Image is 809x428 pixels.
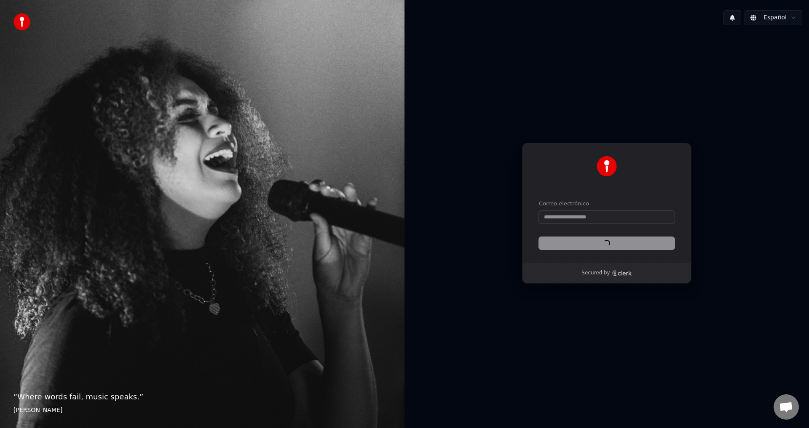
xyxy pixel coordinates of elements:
[597,156,617,176] img: Youka
[774,394,799,420] a: Chat abierto
[13,406,391,415] footer: [PERSON_NAME]
[13,391,391,403] p: “ Where words fail, music speaks. ”
[13,13,30,30] img: youka
[612,270,632,276] a: Clerk logo
[581,270,610,276] p: Secured by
